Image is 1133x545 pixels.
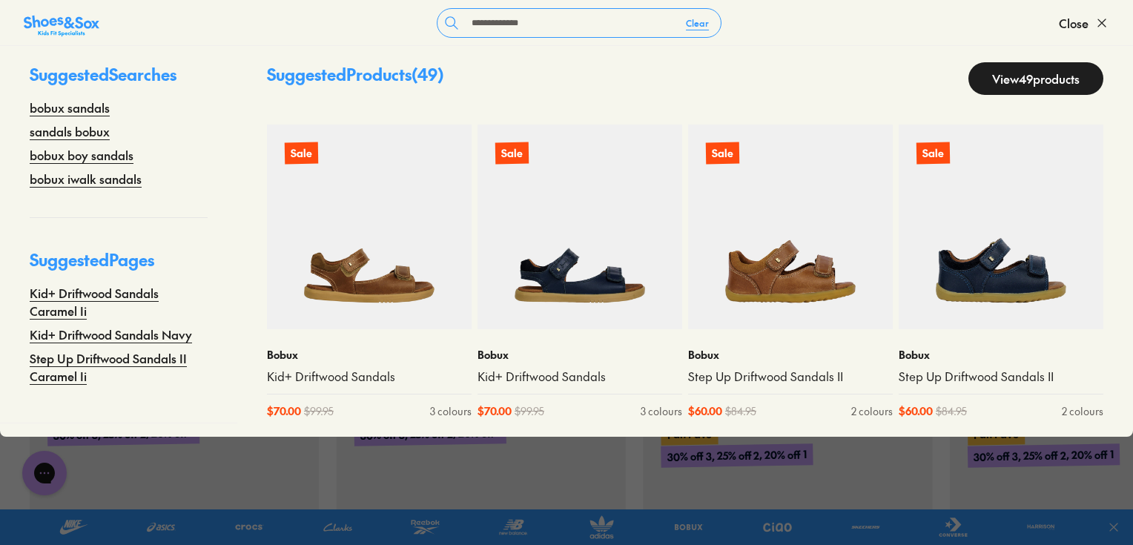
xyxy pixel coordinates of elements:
div: 3 colours [641,403,682,419]
p: Suggested Pages [30,248,208,284]
a: Sale [688,125,893,329]
p: Sale [916,142,950,165]
a: bobux boy sandals [30,146,133,164]
button: Clear [674,10,721,36]
span: $ 70.00 [478,403,512,419]
div: 2 colours [1062,403,1103,419]
div: 2 colours [851,403,893,419]
a: Shoes &amp; Sox [24,11,99,35]
a: View49products [968,62,1103,95]
a: bobux iwalk sandals [30,170,142,188]
span: $ 99.95 [515,403,544,419]
a: Kid+ Driftwood Sandals [267,369,472,385]
p: Sale [706,142,739,165]
a: bobux sandals [30,99,110,116]
span: $ 84.95 [725,403,756,419]
a: sandals bobux [30,122,110,140]
a: Sale [478,125,682,329]
p: Suggested Searches [30,62,208,99]
a: Step Up Driftwood Sandals II [899,369,1103,385]
p: Suggested Products [267,62,444,95]
span: Close [1059,14,1089,32]
a: Sale [899,125,1103,329]
a: Sale [267,125,472,329]
span: $ 84.95 [936,403,967,419]
span: $ 99.95 [304,403,334,419]
a: Kid+ Driftwood Sandals Caramel Ii [30,284,208,320]
div: 3 colours [430,403,472,419]
p: Sale [495,142,529,165]
p: Bobux [688,347,893,363]
button: Close [1059,7,1109,39]
p: 30% off 3, 25% off 2, 20% off 1 [968,444,1120,469]
p: Bobux [478,347,682,363]
a: Kid+ Driftwood Sandals Navy [30,326,192,343]
img: SNS_Logo_Responsive.svg [24,14,99,38]
span: $ 60.00 [688,403,722,419]
a: Kid+ Driftwood Sandals [478,369,682,385]
iframe: Gorgias live chat messenger [15,446,74,501]
p: Sale [285,142,318,165]
span: ( 49 ) [412,63,444,85]
a: Step Up Driftwood Sandals II [688,369,893,385]
span: $ 60.00 [899,403,933,419]
p: Bobux [899,347,1103,363]
span: $ 70.00 [267,403,301,419]
p: Bobux [267,347,472,363]
p: 30% off 3, 25% off 2, 20% off 1 [661,444,813,469]
a: Step Up Driftwood Sandals II Caramel Ii [30,349,208,385]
